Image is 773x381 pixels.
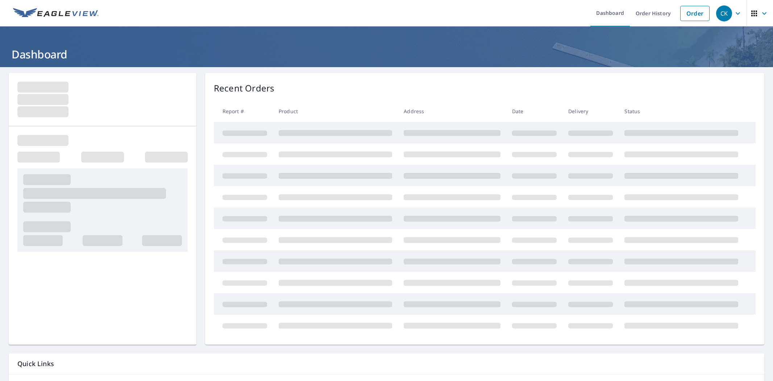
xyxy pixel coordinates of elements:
[680,6,710,21] a: Order
[214,101,273,122] th: Report #
[13,8,99,19] img: EV Logo
[398,101,506,122] th: Address
[619,101,744,122] th: Status
[716,5,732,21] div: CK
[17,359,756,368] p: Quick Links
[562,101,619,122] th: Delivery
[9,47,764,62] h1: Dashboard
[214,82,275,95] p: Recent Orders
[506,101,562,122] th: Date
[273,101,398,122] th: Product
